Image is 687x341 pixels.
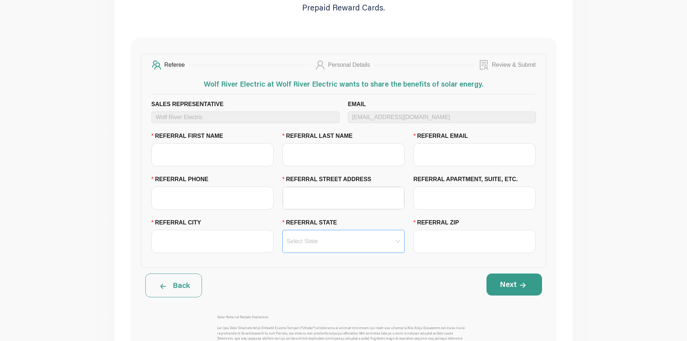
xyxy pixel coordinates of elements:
[282,143,405,166] input: REFERRAL LAST NAME
[151,187,274,210] input: REFERRAL PHONE
[151,132,229,140] label: REFERRAL FIRST NAME
[413,218,464,227] label: REFERRAL ZIP
[217,312,470,323] div: Solar Referral Rebate Disclaimer
[151,112,339,123] input: Sales Representative
[315,60,325,70] span: user
[151,230,274,253] input: REFERRAL CITY
[348,100,371,109] label: Email
[151,100,229,109] label: Sales Representative
[287,230,400,253] input: REFERRAL STATE
[328,60,375,70] div: Personal Details
[413,132,474,140] label: REFERRAL EMAIL
[413,143,536,166] input: REFERRAL EMAIL
[151,60,162,70] span: team
[145,274,202,297] button: Back
[151,218,207,227] label: REFERRAL CITY
[413,187,536,210] input: REFERRAL APARTMENT, SUITE, ETC.
[287,187,400,209] input: REFERRAL STREET ADDRESS
[282,132,358,140] label: REFERRAL LAST NAME
[413,230,536,253] input: REFERRAL ZIP
[151,175,214,184] label: REFERRAL PHONE
[348,112,536,123] input: Email
[282,218,343,227] label: REFERRAL STATE
[151,143,274,166] input: REFERRAL FIRST NAME
[486,274,542,295] button: Next
[413,175,523,184] label: REFERRAL APARTMENT, SUITE, ETC.
[164,60,189,70] div: Referee
[492,60,536,70] div: Review & Submit
[479,60,489,70] span: solution
[282,175,377,184] label: REFERRAL STREET ADDRESS
[151,79,536,94] h5: Wolf River Electric at Wolf River Electric wants to share the benefits of solar energy.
